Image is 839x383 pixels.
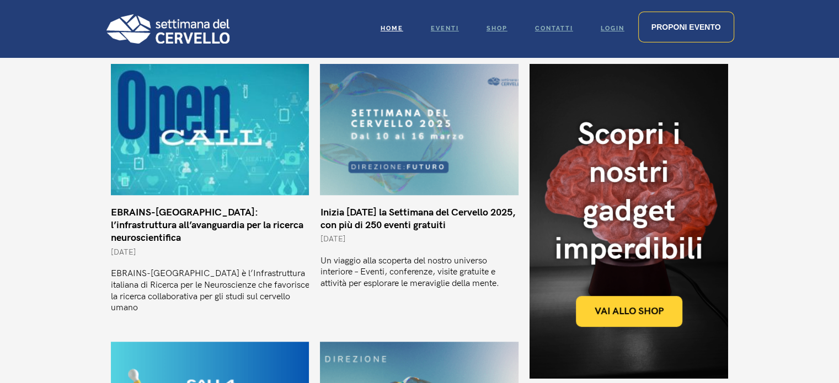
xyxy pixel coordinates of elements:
[105,14,229,44] img: Logo
[554,116,703,269] div: Scopri i nostri gadget imperdibili
[431,25,459,32] span: Eventi
[381,25,403,32] span: Home
[111,247,136,257] span: [DATE]
[601,25,624,32] span: Login
[535,25,573,32] span: Contatti
[111,207,303,244] a: EBRAINS-[GEOGRAPHIC_DATA]: l’infrastruttura all’avanguardia per la ricerca neuroscientifica
[320,256,519,290] p: Un viaggio alla scoperta del nostro universo interiore – Eventi, conferenze, visite gratuite e at...
[111,268,309,314] p: EBRAINS-[GEOGRAPHIC_DATA] è l’Infrastruttura italiana di Ricerca per le Neuroscienze che favorisc...
[576,296,682,327] a: Vai allo shop
[638,12,734,42] a: Proponi evento
[320,234,345,244] span: [DATE]
[487,25,507,32] span: Shop
[651,23,721,31] span: Proponi evento
[320,207,515,231] a: Inizia [DATE] la Settimana del Cervello 2025, con più di 250 eventi gratuiti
